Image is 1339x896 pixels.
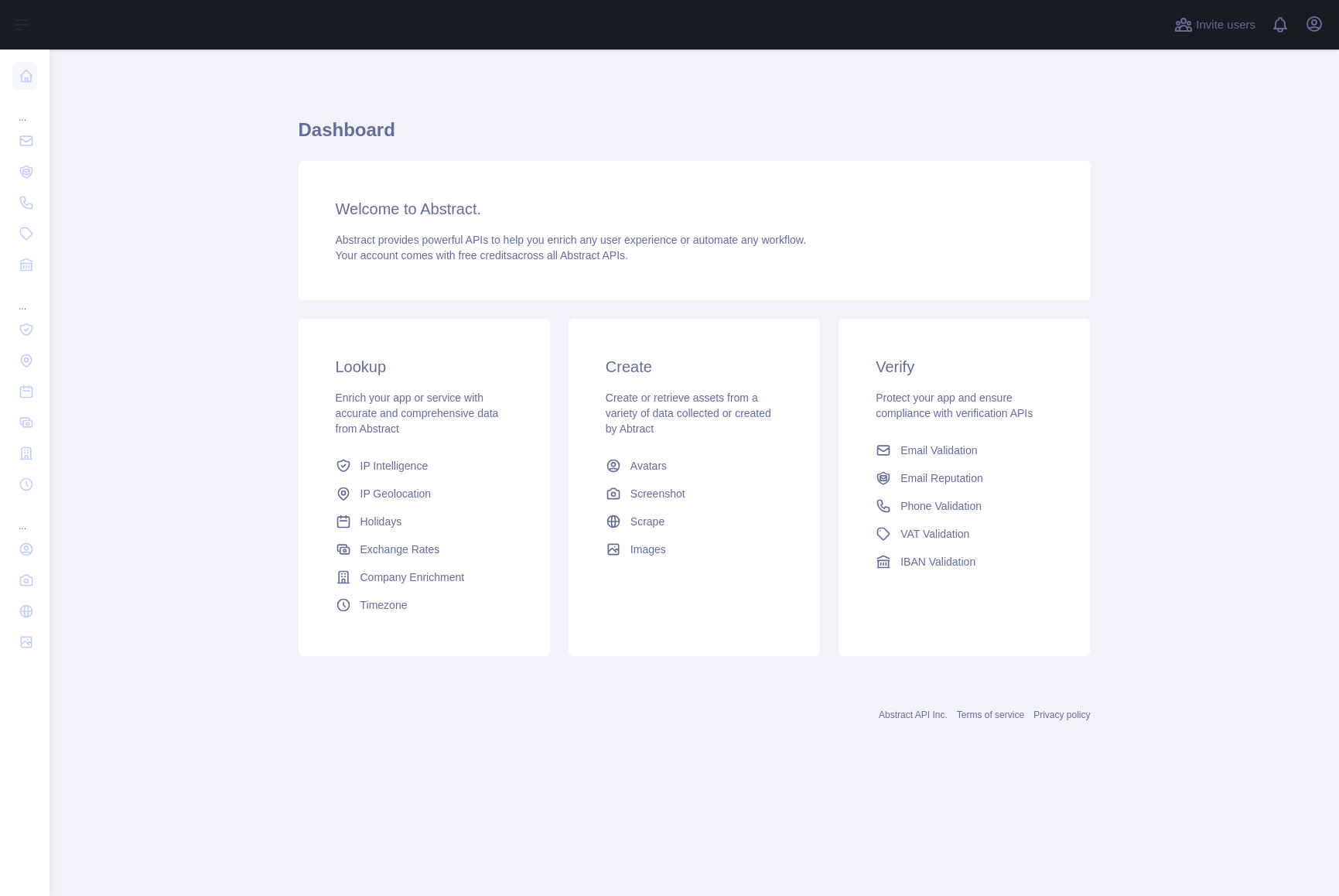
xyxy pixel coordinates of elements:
a: Screenshot [599,480,789,508]
a: IP Geolocation [330,480,519,508]
span: Exchange Rates [360,542,440,557]
span: Holidays [360,514,402,529]
h3: Welcome to Abstract. [336,198,1054,220]
h3: Verify [876,356,1053,378]
a: Abstract API Inc. [879,710,948,720]
span: free credits [459,249,512,262]
h1: Dashboard [299,118,1091,155]
span: Enrich your app or service with accurate and comprehensive data from Abstract [336,392,499,435]
a: VAT Validation [869,520,1059,548]
span: Company Enrichment [360,569,465,585]
div: ... [12,282,37,313]
a: Email Validation [869,436,1059,464]
span: Timezone [360,597,408,613]
span: Scrape [630,514,664,529]
div: ... [12,93,37,124]
span: IP Intelligence [360,458,429,474]
button: Invite users [1171,12,1259,37]
a: Exchange Rates [330,535,519,563]
a: IP Intelligence [330,452,519,480]
span: Protect your app and ensure compliance with verification APIs [876,392,1033,419]
a: IBAN Validation [869,548,1059,576]
a: Privacy policy [1033,710,1090,720]
a: Timezone [330,591,519,619]
h3: Create [606,356,783,378]
a: Email Reputation [869,464,1059,492]
a: Avatars [599,452,789,480]
span: Abstract provides powerful APIs to help you enrich any user experience or automate any workflow. [336,234,807,246]
a: Images [599,535,789,563]
span: Email Reputation [900,470,983,486]
a: Terms of service [957,710,1024,720]
span: Images [630,542,666,557]
a: Phone Validation [869,492,1059,520]
div: ... [12,501,37,532]
span: IBAN Validation [900,554,975,569]
span: Create or retrieve assets from a variety of data collected or created by Abtract [606,392,771,435]
span: Phone Validation [900,498,982,514]
span: VAT Validation [900,526,969,542]
a: Scrape [599,508,789,535]
a: Company Enrichment [330,563,519,591]
span: Email Validation [900,443,977,458]
span: Avatars [630,458,667,474]
span: Invite users [1196,16,1255,34]
h3: Lookup [336,356,513,378]
span: Your account comes with across all Abstract APIs. [336,249,628,262]
span: Screenshot [630,486,685,501]
a: Holidays [330,508,519,535]
span: IP Geolocation [360,486,432,501]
